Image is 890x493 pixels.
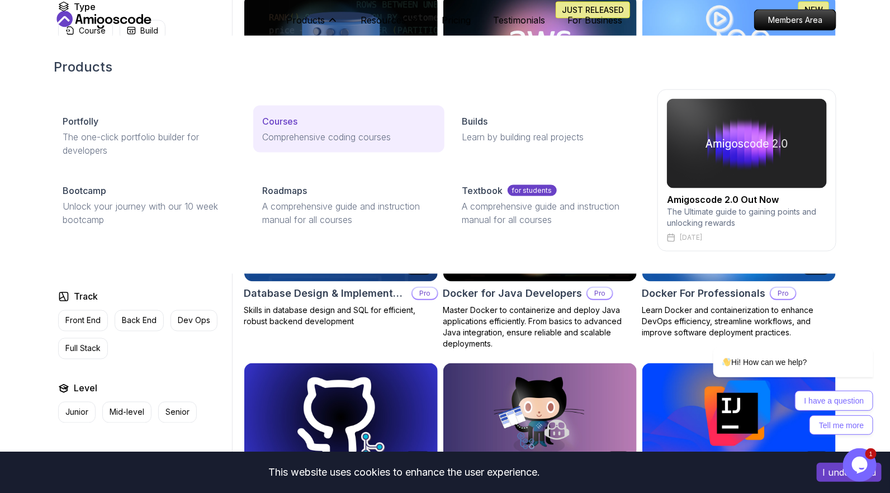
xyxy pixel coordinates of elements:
p: Master Docker to containerize and deploy Java applications efficiently. From basics to advanced J... [443,305,637,349]
img: IntelliJ IDEA Developer Guide card [642,363,836,472]
button: Back End [115,310,164,331]
button: Front End [58,310,108,331]
p: Learn by building real projects [462,130,635,144]
h2: Database Design & Implementation [244,286,407,301]
button: Senior [158,402,197,423]
p: A comprehensive guide and instruction manual for all courses [262,200,435,226]
h2: Amigoscode 2.0 Out Now [667,193,827,206]
p: Products [286,13,325,27]
p: Full Stack [65,343,101,354]
a: PortfollyThe one-click portfolio builder for developers [54,106,244,166]
p: Pro [413,288,437,299]
p: Mid-level [110,407,144,418]
p: for students [508,185,557,196]
img: Git for Professionals card [244,363,438,472]
iframe: chat widget [843,448,879,482]
p: Senior [165,407,190,418]
p: Learn Docker and containerization to enhance DevOps efficiency, streamline workflows, and improve... [642,305,836,338]
a: amigoscode 2.0Amigoscode 2.0 Out NowThe Ultimate guide to gaining points and unlocking rewards[DATE] [657,89,836,252]
p: The one-click portfolio builder for developers [63,130,235,157]
button: Junior [58,402,96,423]
p: Courses [262,115,297,128]
p: Back End [122,315,157,326]
p: Members Area [755,10,836,30]
p: Portfolly [63,115,98,128]
p: Roadmaps [262,184,307,197]
h2: Docker for Java Developers [443,286,582,301]
h2: Docker For Professionals [642,286,765,301]
p: Dev Ops [178,315,210,326]
p: Textbook [462,184,503,197]
p: Junior [65,407,88,418]
a: BuildsLearn by building real projects [453,106,644,153]
p: Comprehensive coding courses [262,130,435,144]
p: Front End [65,315,101,326]
div: This website uses cookies to enhance the user experience. [8,460,800,485]
a: Pricing [442,13,471,27]
button: Full Stack [58,338,108,359]
a: CoursesComprehensive coding courses [253,106,444,153]
h2: Products [54,58,836,76]
p: [DATE] [680,233,702,242]
p: Bootcamp [63,184,106,197]
a: Members Area [754,10,836,31]
p: Pro [588,288,612,299]
h2: Level [74,382,97,395]
p: Resources [361,13,406,27]
button: Mid-level [102,402,152,423]
h2: Track [74,290,98,304]
button: Products [286,13,338,36]
button: Accept cookies [817,463,882,482]
img: amigoscode 2.0 [667,99,827,188]
a: RoadmapsA comprehensive guide and instruction manual for all courses [253,175,444,235]
p: The Ultimate guide to gaining points and unlocking rewards [667,206,827,229]
button: Dev Ops [171,310,217,331]
img: GitHub Toolkit card [443,363,637,472]
a: Testimonials [493,13,545,27]
a: BootcampUnlock your journey with our 10 week bootcamp [54,175,244,235]
a: Textbookfor studentsA comprehensive guide and instruction manual for all courses [453,175,644,235]
p: A comprehensive guide and instruction manual for all courses [462,200,635,226]
p: Builds [462,115,488,128]
button: Resources [361,13,419,36]
p: Skills in database design and SQL for efficient, robust backend development [244,305,438,327]
a: For Business [567,13,622,27]
iframe: chat widget [678,247,879,443]
p: Unlock your journey with our 10 week bootcamp [63,200,235,226]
